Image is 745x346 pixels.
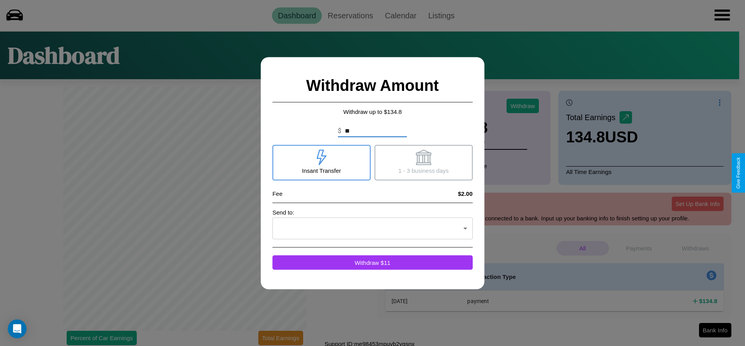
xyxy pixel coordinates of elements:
[302,165,341,176] p: Insant Transfer
[338,126,341,135] p: $
[272,255,473,270] button: Withdraw $11
[272,207,473,217] p: Send to:
[8,319,26,338] div: Open Intercom Messenger
[272,69,473,102] h2: Withdraw Amount
[736,157,741,189] div: Give Feedback
[272,106,473,117] p: Withdraw up to $ 134.8
[458,190,473,197] h4: $2.00
[272,188,282,199] p: Fee
[398,165,448,176] p: 1 - 3 business days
